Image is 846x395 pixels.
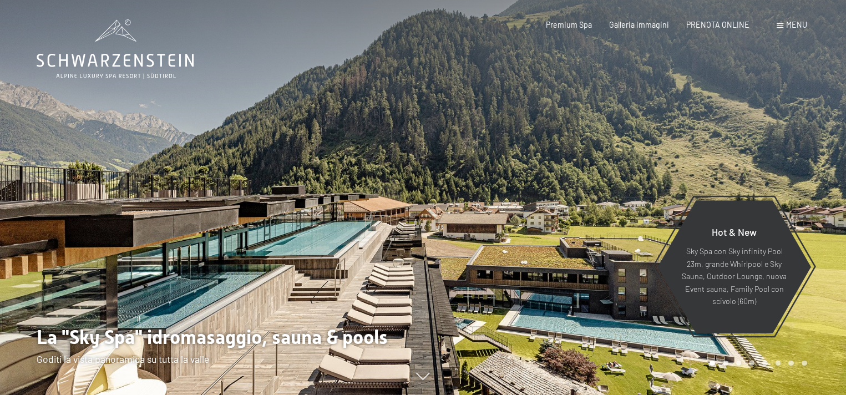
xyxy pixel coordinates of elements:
div: Carousel Page 7 [788,361,794,366]
div: Carousel Page 5 [762,361,768,366]
p: Sky Spa con Sky infinity Pool 23m, grande Whirlpool e Sky Sauna, Outdoor Lounge, nuova Event saun... [681,245,787,308]
div: Carousel Page 3 [736,361,742,366]
div: Carousel Page 4 [749,361,754,366]
div: Carousel Page 2 [723,361,728,366]
div: Carousel Pagination [706,361,807,366]
a: Hot & New Sky Spa con Sky infinity Pool 23m, grande Whirlpool e Sky Sauna, Outdoor Lounge, nuova ... [657,200,812,334]
span: Menu [786,20,807,29]
a: Galleria immagini [609,20,669,29]
a: PRENOTA ONLINE [686,20,749,29]
span: Hot & New [712,226,757,238]
a: Premium Spa [546,20,592,29]
div: Carousel Page 1 (Current Slide) [710,361,715,366]
div: Carousel Page 6 [776,361,781,366]
div: Carousel Page 8 [802,361,807,366]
